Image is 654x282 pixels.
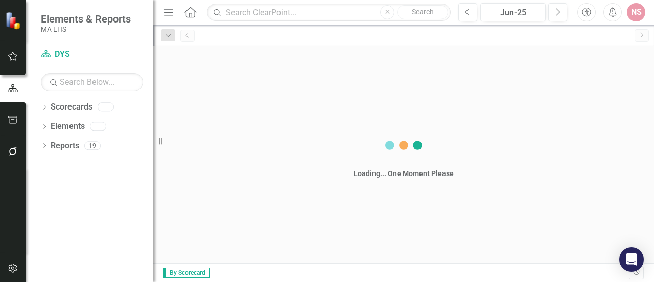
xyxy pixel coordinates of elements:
input: Search Below... [41,73,143,91]
img: ClearPoint Strategy [5,12,23,30]
small: MA EHS [41,25,131,33]
button: NS [627,3,645,21]
a: DYS [41,49,143,60]
span: Search [412,8,434,16]
div: 19 [84,141,101,150]
span: By Scorecard [163,268,210,278]
div: Open Intercom Messenger [619,247,644,272]
div: Jun-25 [484,7,542,19]
a: Reports [51,140,79,152]
a: Elements [51,121,85,133]
input: Search ClearPoint... [207,4,451,21]
button: Jun-25 [480,3,546,21]
div: Loading... One Moment Please [354,168,454,179]
span: Elements & Reports [41,13,131,25]
a: Scorecards [51,101,92,113]
button: Search [397,5,448,19]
